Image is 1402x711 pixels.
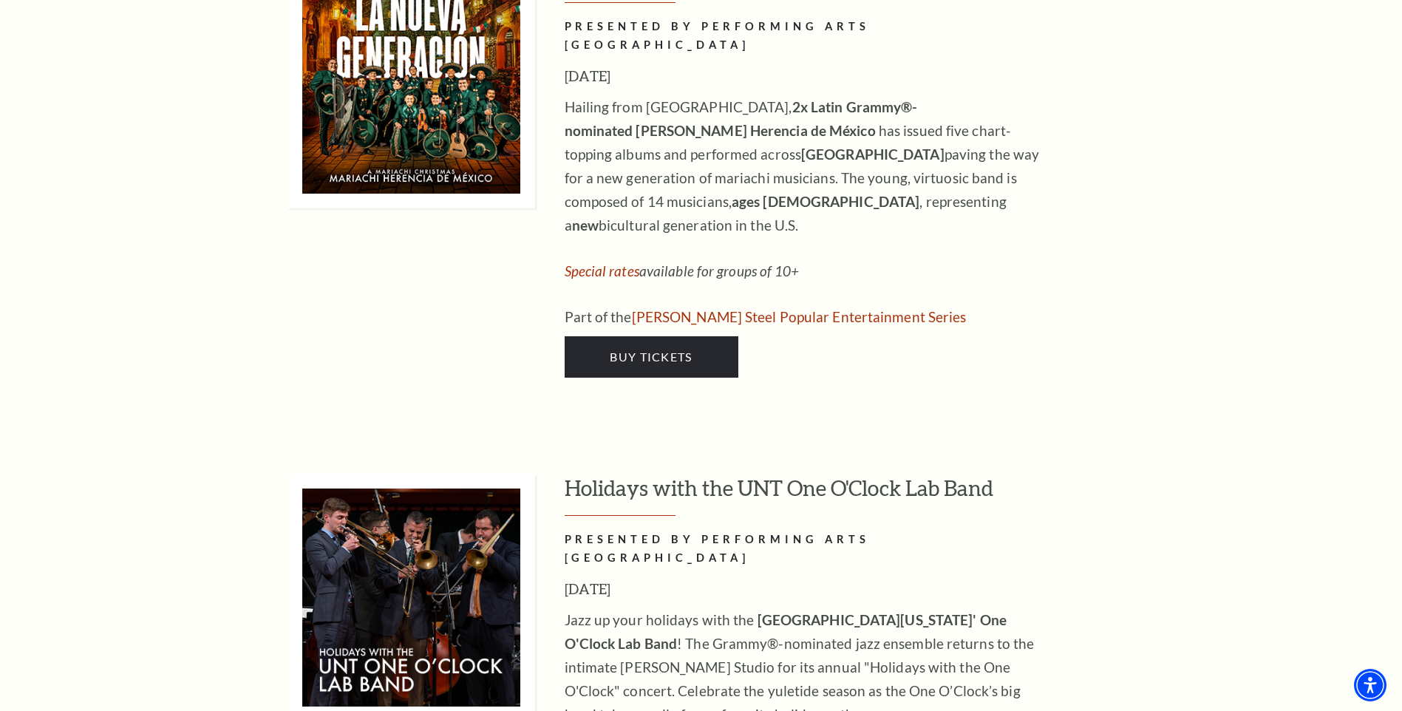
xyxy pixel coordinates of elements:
[565,336,738,378] a: Buy Tickets
[801,146,945,163] strong: [GEOGRAPHIC_DATA]
[565,531,1045,568] h2: PRESENTED BY PERFORMING ARTS [GEOGRAPHIC_DATA]
[1354,669,1386,701] div: Accessibility Menu
[732,193,919,210] strong: ages [DEMOGRAPHIC_DATA]
[565,262,639,279] a: Special rates
[610,350,692,364] span: Buy Tickets
[565,64,1045,88] h3: [DATE]
[565,18,1045,55] h2: PRESENTED BY PERFORMING ARTS [GEOGRAPHIC_DATA]
[565,98,918,139] span: Hailing from [GEOGRAPHIC_DATA],
[565,98,918,139] strong: 2x Latin Grammy®-nominated [PERSON_NAME] Herencia de México
[565,577,1045,601] h3: [DATE]
[632,308,967,325] a: Irwin Steel Popular Entertainment Series - open in a new tab
[572,217,599,234] strong: new
[565,122,1040,234] span: has issued five chart-topping albums and performed across paving the way for a new generation of ...
[565,611,1007,652] strong: [GEOGRAPHIC_DATA][US_STATE]' One O'Clock Lab Band
[565,305,1045,329] p: Part of the
[565,262,800,279] em: available for groups of 10+
[767,635,778,652] sup: ®
[565,474,1160,516] h3: Holidays with the UNT One O'Clock Lab Band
